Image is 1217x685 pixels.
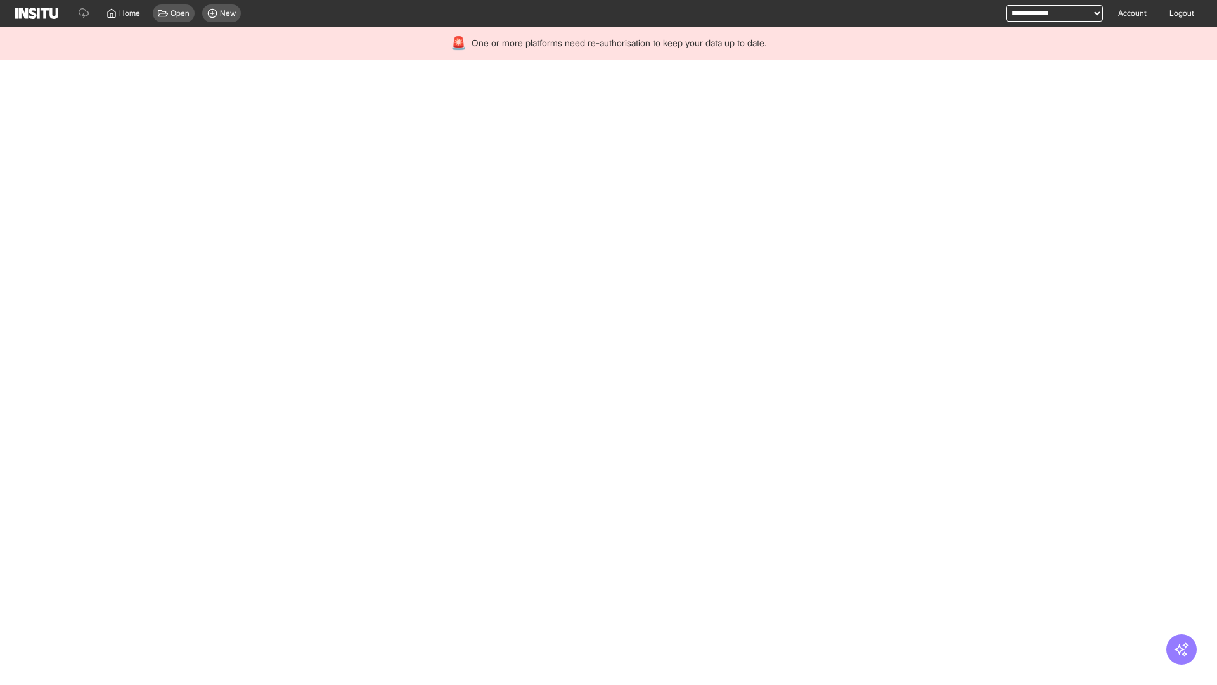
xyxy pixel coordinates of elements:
[451,34,467,52] div: 🚨
[472,37,766,49] span: One or more platforms need re-authorisation to keep your data up to date.
[15,8,58,19] img: Logo
[171,8,190,18] span: Open
[119,8,140,18] span: Home
[220,8,236,18] span: New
